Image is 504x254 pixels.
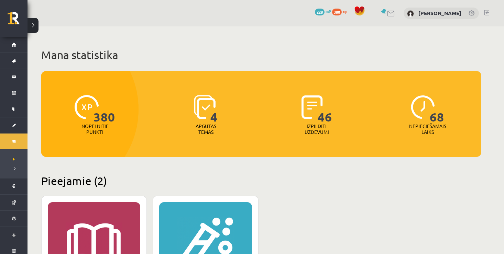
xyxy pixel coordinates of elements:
[326,9,331,14] span: mP
[343,9,347,14] span: xp
[409,123,446,135] p: Nepieciešamais laiks
[210,95,218,123] span: 4
[318,95,332,123] span: 46
[418,10,461,16] a: [PERSON_NAME]
[94,95,115,123] span: 380
[194,95,216,119] img: icon-learned-topics-4a711ccc23c960034f471b6e78daf4a3bad4a20eaf4de84257b87e66633f6470.svg
[303,123,330,135] p: Izpildīti uzdevumi
[332,9,342,15] span: 380
[430,95,444,123] span: 68
[411,95,435,119] img: icon-clock-7be60019b62300814b6bd22b8e044499b485619524d84068768e800edab66f18.svg
[315,9,325,15] span: 228
[41,174,481,187] h2: Pieejamie (2)
[302,95,323,119] img: icon-completed-tasks-ad58ae20a441b2904462921112bc710f1caf180af7a3daa7317a5a94f2d26646.svg
[407,10,414,17] img: Megija Saikovska
[332,9,351,14] a: 380 xp
[41,48,481,62] h1: Mana statistika
[193,123,219,135] p: Apgūtās tēmas
[8,12,28,29] a: Rīgas 1. Tālmācības vidusskola
[315,9,331,14] a: 228 mP
[81,123,109,135] p: Nopelnītie punkti
[75,95,99,119] img: icon-xp-0682a9bc20223a9ccc6f5883a126b849a74cddfe5390d2b41b4391c66f2066e7.svg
